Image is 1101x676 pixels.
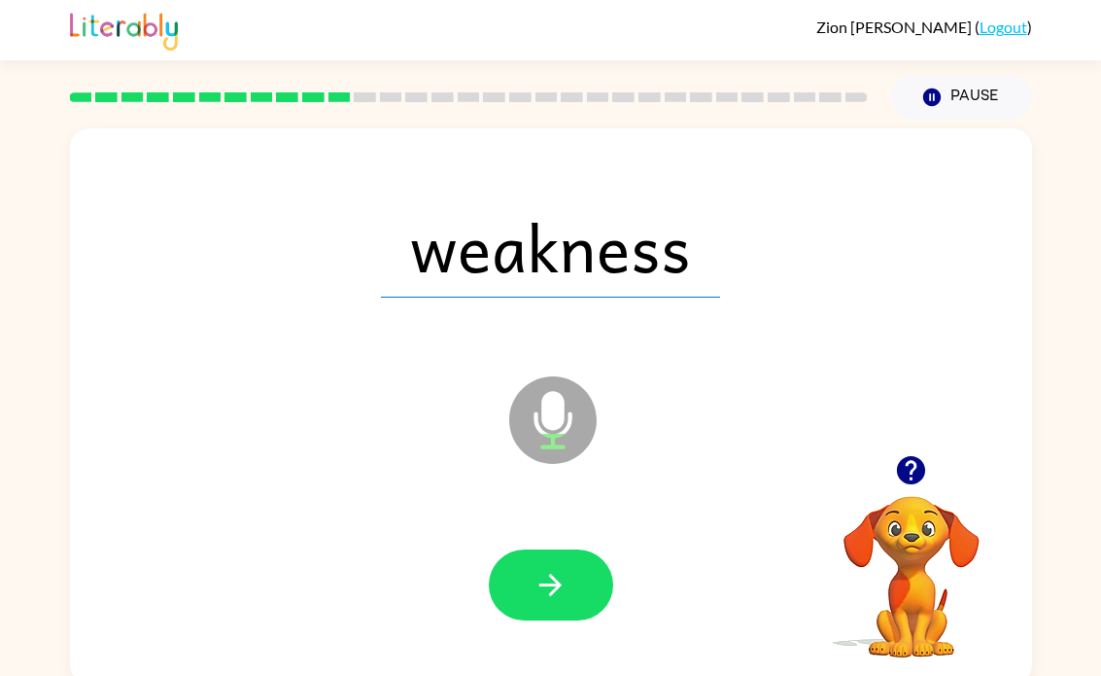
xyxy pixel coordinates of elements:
[381,196,720,298] span: weakness
[70,8,178,51] img: Literably
[814,466,1009,660] video: Your browser must support playing .mp4 files to use Literably. Please try using another browser.
[891,75,1032,120] button: Pause
[816,18,975,36] span: Zion [PERSON_NAME]
[816,18,1032,36] div: ( )
[980,18,1027,36] a: Logout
